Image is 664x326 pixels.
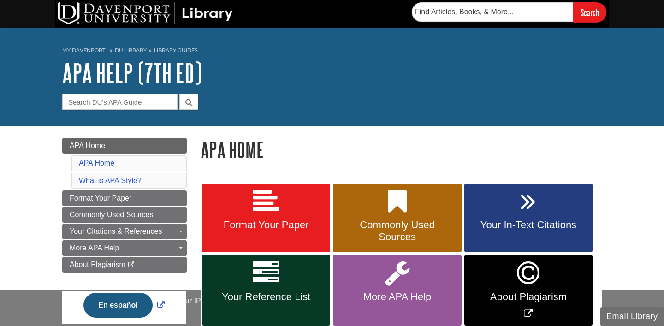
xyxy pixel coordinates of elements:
img: DU Library [58,2,233,24]
a: Your Reference List [202,255,330,326]
nav: breadcrumb [62,44,602,59]
i: This link opens in a new window [127,262,135,268]
a: APA Home [79,159,114,167]
button: Email Library [600,307,664,326]
a: Format Your Paper [62,190,187,206]
h1: APA Home [201,138,602,161]
button: En español [83,293,152,318]
a: APA Help (7th Ed) [62,59,202,87]
span: Commonly Used Sources [340,219,454,243]
a: Format Your Paper [202,184,330,253]
a: What is APA Style? [79,177,142,184]
span: Format Your Paper [70,194,131,202]
input: Find Articles, Books, & More... [412,2,573,22]
form: Searches DU Library's articles, books, and more [412,2,606,22]
a: Link opens in new window [464,255,593,326]
span: Format Your Paper [209,219,323,231]
input: Search [573,2,606,22]
span: APA Home [70,142,105,149]
a: More APA Help [333,255,461,326]
a: APA Home [62,138,187,154]
a: DU Library [115,47,147,53]
input: Search DU's APA Guide [62,94,178,110]
span: Your Reference List [209,291,323,303]
a: Commonly Used Sources [62,207,187,223]
a: More APA Help [62,240,187,256]
span: More APA Help [340,291,454,303]
span: Your Citations & References [70,227,162,235]
span: About Plagiarism [471,291,586,303]
span: Your In-Text Citations [471,219,586,231]
span: More APA Help [70,244,119,252]
a: About Plagiarism [62,257,187,273]
a: Link opens in new window [81,301,166,309]
span: About Plagiarism [70,261,125,268]
a: Commonly Used Sources [333,184,461,253]
a: Library Guides [154,47,198,53]
a: Your Citations & References [62,224,187,239]
a: Your In-Text Citations [464,184,593,253]
span: Commonly Used Sources [70,211,153,219]
a: My Davenport [62,47,105,54]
